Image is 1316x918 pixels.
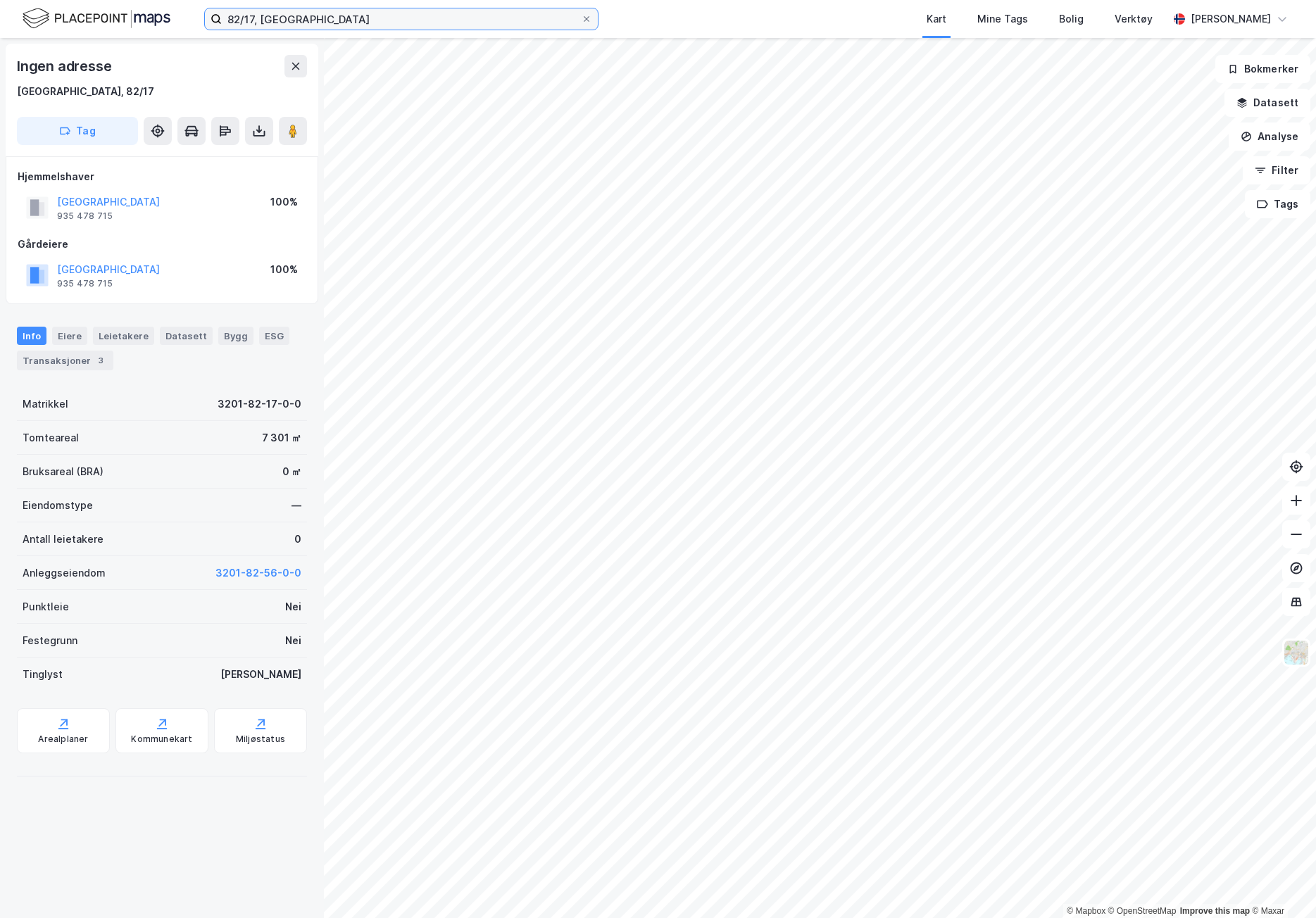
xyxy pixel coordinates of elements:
[236,734,285,745] div: Miljøstatus
[270,194,298,210] div: 100%
[285,598,301,615] div: Nei
[17,83,154,100] div: [GEOGRAPHIC_DATA], 82/17
[23,598,69,615] div: Punktleie
[1245,190,1310,218] button: Tags
[18,236,306,253] div: Gårdeiere
[23,531,104,548] div: Antall leietakere
[17,327,46,345] div: Info
[18,168,306,185] div: Hjemmelshaver
[23,429,79,446] div: Tomteareal
[23,565,106,581] div: Anleggseiendom
[1243,156,1310,184] button: Filter
[270,261,298,278] div: 100%
[1059,11,1084,27] div: Bolig
[1180,906,1250,916] a: Improve this map
[218,396,301,413] div: 3201-82-17-0-0
[222,8,581,30] input: Søk på adresse, matrikkel, gårdeiere, leietakere eller personer
[927,11,946,27] div: Kart
[282,463,301,480] div: 0 ㎡
[23,632,77,649] div: Festegrunn
[218,327,253,345] div: Bygg
[1115,11,1153,27] div: Verktøy
[1246,850,1316,918] iframe: Chat Widget
[1067,906,1105,916] a: Mapbox
[23,497,93,514] div: Eiendomstype
[285,632,301,649] div: Nei
[977,11,1028,27] div: Mine Tags
[57,210,113,222] div: 935 478 715
[94,353,108,367] div: 3
[17,55,114,77] div: Ingen adresse
[23,396,68,413] div: Matrikkel
[23,666,63,683] div: Tinglyst
[93,327,154,345] div: Leietakere
[131,734,192,745] div: Kommunekart
[292,497,301,514] div: —
[294,531,301,548] div: 0
[160,327,213,345] div: Datasett
[23,6,170,31] img: logo.f888ab2527a4732fd821a326f86c7f29.svg
[1246,850,1316,918] div: Kontrollprogram for chat
[1224,89,1310,117] button: Datasett
[1283,639,1310,666] img: Z
[52,327,87,345] div: Eiere
[215,565,301,581] button: 3201-82-56-0-0
[57,278,113,289] div: 935 478 715
[23,463,104,480] div: Bruksareal (BRA)
[259,327,289,345] div: ESG
[17,117,138,145] button: Tag
[1229,122,1310,151] button: Analyse
[262,429,301,446] div: 7 301 ㎡
[17,351,113,370] div: Transaksjoner
[1191,11,1271,27] div: [PERSON_NAME]
[1108,906,1177,916] a: OpenStreetMap
[220,666,301,683] div: [PERSON_NAME]
[1215,55,1310,83] button: Bokmerker
[38,734,88,745] div: Arealplaner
